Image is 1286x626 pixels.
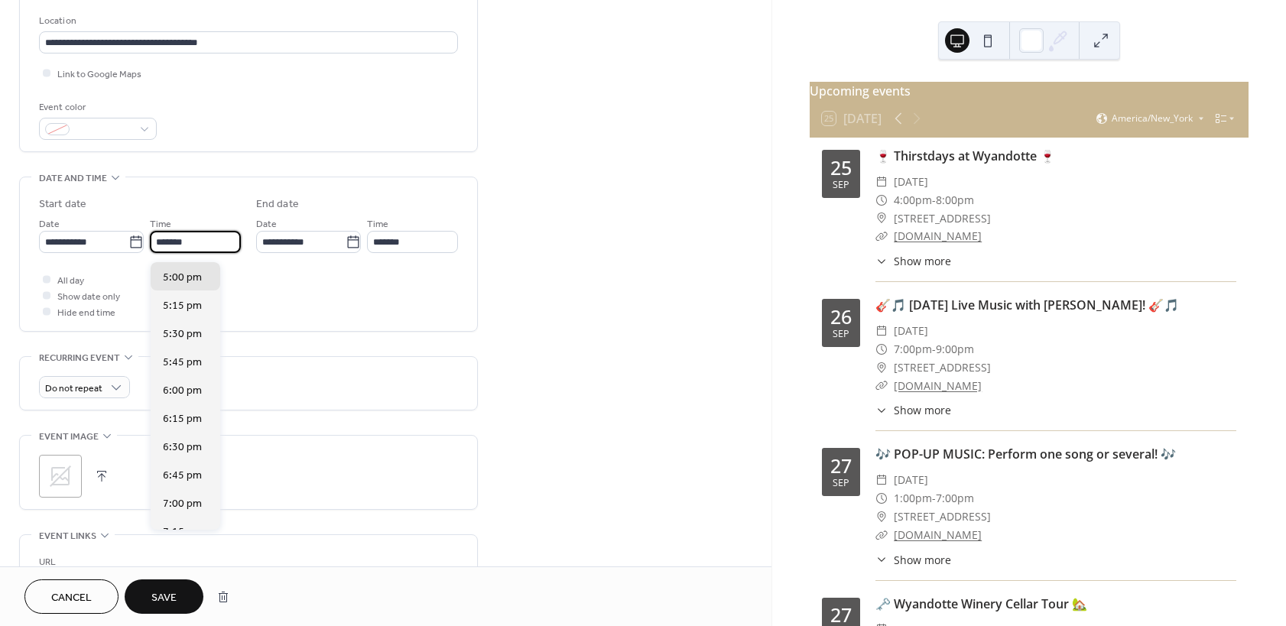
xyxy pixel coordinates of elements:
span: 6:30 pm [163,439,202,456]
button: ​Show more [875,402,951,418]
span: Date [256,216,277,232]
span: Show more [894,253,951,269]
div: ​ [875,227,888,245]
button: Cancel [24,579,119,614]
span: All day [57,273,84,289]
a: [DOMAIN_NAME] [894,378,982,393]
span: [STREET_ADDRESS] [894,209,991,228]
a: [DOMAIN_NAME] [894,527,982,542]
span: 1:00pm [894,489,932,508]
a: 🗝️ Wyandotte Winery Cellar Tour 🏡 [875,595,1087,612]
span: Date and time [39,170,107,187]
span: [DATE] [894,173,928,191]
span: 8:00pm [936,191,974,209]
span: 5:00 pm [163,270,202,286]
div: ​ [875,377,888,395]
div: 27 [830,456,852,475]
span: 4:00pm [894,191,932,209]
span: Event links [39,528,96,544]
span: Show date only [57,289,120,305]
div: End date [256,196,299,212]
a: 🎶 POP-UP MUSIC: Perform one song or several! 🎶 [875,446,1176,462]
div: Location [39,13,455,29]
span: 7:00pm [936,489,974,508]
div: 26 [830,307,852,326]
div: Sep [833,478,849,488]
span: America/New_York [1112,114,1193,123]
span: Time [367,216,388,232]
div: Event color [39,99,154,115]
span: 6:15 pm [163,411,202,427]
span: [DATE] [894,322,928,340]
div: Sep [833,180,849,190]
span: Do not repeat [45,380,102,397]
span: 5:15 pm [163,298,202,314]
div: ; [39,455,82,498]
button: ​Show more [875,552,951,568]
div: ​ [875,402,888,418]
div: Start date [39,196,86,212]
span: [DATE] [894,471,928,489]
span: 6:00 pm [163,383,202,399]
a: 🍷 Thirstdays at Wyandotte 🍷 [875,148,1055,164]
span: Cancel [51,590,92,606]
span: Time [150,216,171,232]
a: 🎸🎵 [DATE] Live Music with [PERSON_NAME]! 🎸🎵 [875,297,1179,313]
span: Save [151,590,177,606]
div: 25 [830,158,852,177]
span: [STREET_ADDRESS] [894,358,991,377]
div: ​ [875,358,888,377]
span: 6:45 pm [163,468,202,484]
span: [STREET_ADDRESS] [894,508,991,526]
span: - [932,489,936,508]
span: 5:30 pm [163,326,202,342]
div: URL [39,554,455,570]
div: ​ [875,340,888,358]
div: ​ [875,526,888,544]
button: Save [125,579,203,614]
div: Upcoming events [810,82,1249,100]
span: Date [39,216,60,232]
span: 5:45 pm [163,355,202,371]
span: Event image [39,429,99,445]
span: 7:00pm [894,340,932,358]
span: Show more [894,402,951,418]
div: Sep [833,329,849,339]
div: ​ [875,471,888,489]
button: ​Show more [875,253,951,269]
span: - [932,340,936,358]
span: Link to Google Maps [57,66,141,83]
span: Hide end time [57,305,115,321]
span: - [932,191,936,209]
div: ​ [875,253,888,269]
div: ​ [875,209,888,228]
div: ​ [875,508,888,526]
span: 7:15 pm [163,524,202,540]
div: ​ [875,552,888,568]
div: 27 [830,605,852,624]
span: Show more [894,552,951,568]
a: [DOMAIN_NAME] [894,229,982,243]
span: Recurring event [39,350,120,366]
div: ​ [875,173,888,191]
span: 7:00 pm [163,496,202,512]
span: 9:00pm [936,340,974,358]
div: ​ [875,322,888,340]
div: ​ [875,489,888,508]
div: ​ [875,191,888,209]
